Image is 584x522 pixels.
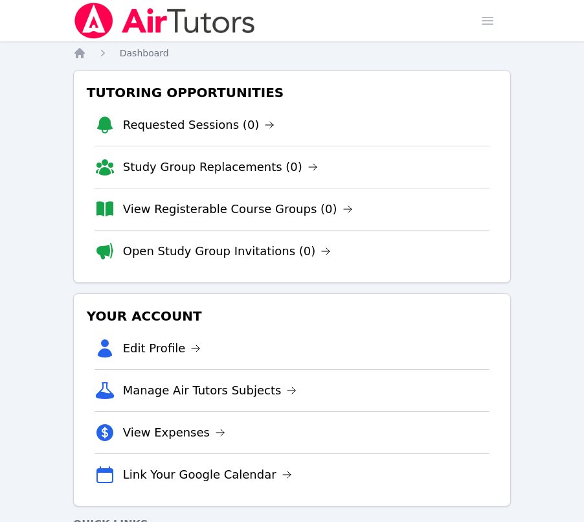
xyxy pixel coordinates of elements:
[123,242,331,260] a: Open Study Group Invitations (0)
[73,47,511,60] nav: Breadcrumb
[120,47,169,60] a: Dashboard
[123,424,225,442] a: View Expenses
[123,200,353,218] a: View Registerable Course Groups (0)
[123,158,318,176] a: Study Group Replacements (0)
[123,381,297,400] a: Manage Air Tutors Subjects
[73,3,256,39] img: Air Tutors
[84,81,500,104] h3: Tutoring Opportunities
[120,48,169,58] span: Dashboard
[84,304,500,328] h3: Your Account
[123,339,201,357] a: Edit Profile
[123,116,275,134] a: Requested Sessions (0)
[123,466,292,484] a: Link Your Google Calendar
